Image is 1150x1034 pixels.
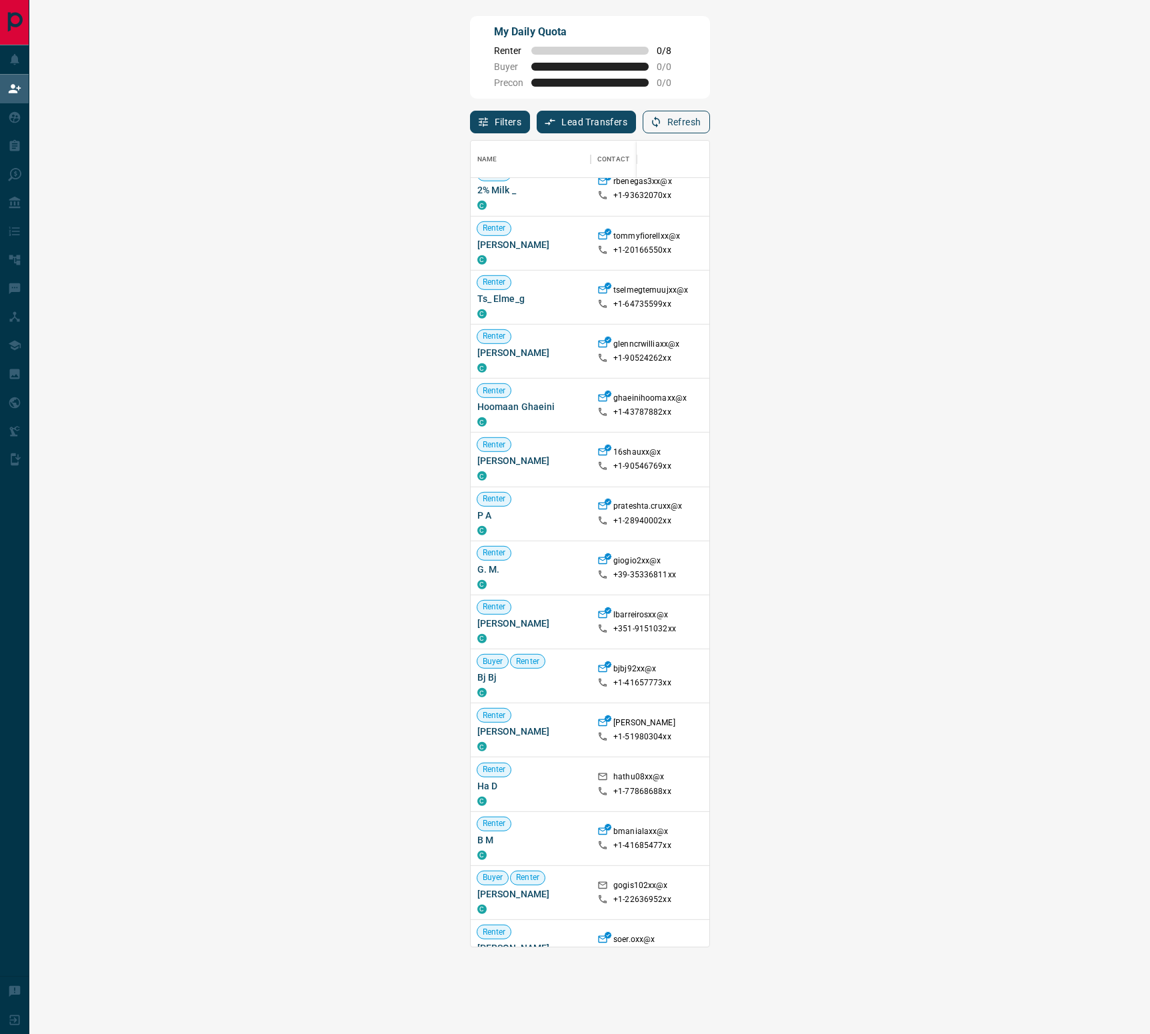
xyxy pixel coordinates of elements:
[477,346,585,359] span: [PERSON_NAME]
[613,515,671,526] p: +1- 28940002xx
[613,717,675,731] p: [PERSON_NAME]
[613,894,671,905] p: +1- 22636952xx
[613,785,671,797] p: +1- 77868688xx
[477,634,487,643] div: condos.ca
[494,45,523,56] span: Renter
[477,779,585,792] span: Ha D
[477,183,585,197] span: 2% Milk _
[613,284,688,298] p: tselmegtemuujxx@x
[613,880,668,894] p: gogis102xx@x
[613,299,671,310] p: +1- 64735599xx
[657,61,686,72] span: 0 / 0
[494,24,686,40] p: My Daily Quota
[477,742,487,751] div: condos.ca
[511,872,545,883] span: Renter
[613,353,671,364] p: +1- 90524262xx
[613,339,679,353] p: glenncrwilliaxx@x
[494,61,523,72] span: Buyer
[477,710,511,721] span: Renter
[613,447,661,461] p: 16shauxx@x
[477,385,511,396] span: Renter
[613,407,671,418] p: +1- 43787882xx
[613,555,661,569] p: giogio2xx@x
[613,663,656,677] p: bjbj92xx@x
[643,111,710,133] button: Refresh
[477,454,585,467] span: [PERSON_NAME]
[477,292,585,305] span: Ts_ Elme_g
[613,569,676,581] p: +39- 35336811xx
[477,400,585,413] span: Hoomaan Ghaeini
[597,141,629,178] div: Contact
[477,255,487,264] div: condos.ca
[477,671,585,684] span: Bj Bj
[477,688,487,697] div: condos.ca
[657,77,686,88] span: 0 / 0
[537,111,636,133] button: Lead Transfers
[477,277,511,288] span: Renter
[477,363,487,373] div: condos.ca
[470,111,531,133] button: Filters
[613,609,668,623] p: lbarreirosxx@x
[477,508,585,521] span: P A
[613,230,680,244] p: tommyfiorellxx@x
[477,905,487,914] div: condos.ca
[477,201,487,210] div: condos.ca
[613,677,671,689] p: +1- 41657773xx
[613,771,664,785] p: hathu08xx@x
[477,493,511,505] span: Renter
[613,934,655,948] p: soer.oxx@x
[477,796,487,805] div: condos.ca
[477,223,511,234] span: Renter
[477,887,585,901] span: [PERSON_NAME]
[494,77,523,88] span: Precon
[477,725,585,738] span: [PERSON_NAME]
[613,393,687,407] p: ghaeinihoomaxx@x
[477,926,511,937] span: Renter
[511,655,545,667] span: Renter
[477,309,487,319] div: condos.ca
[477,237,585,251] span: [PERSON_NAME]
[613,840,671,851] p: +1- 41685477xx
[477,547,511,559] span: Renter
[477,851,487,860] div: condos.ca
[613,825,669,839] p: bmanialaxx@x
[477,563,585,576] span: G. M.
[477,941,585,955] span: [PERSON_NAME]
[477,601,511,613] span: Renter
[477,617,585,630] span: [PERSON_NAME]
[477,833,585,847] span: B M
[477,655,509,667] span: Buyer
[613,244,671,255] p: +1- 20166550xx
[657,45,686,56] span: 0 / 8
[477,764,511,775] span: Renter
[477,141,497,178] div: Name
[613,190,671,201] p: +1- 93632070xx
[613,501,682,515] p: prateshta.cruxx@x
[477,417,487,427] div: condos.ca
[613,176,672,190] p: rbenegas3xx@x
[477,580,487,589] div: condos.ca
[477,331,511,342] span: Renter
[613,731,671,743] p: +1- 51980304xx
[477,818,511,829] span: Renter
[477,872,509,883] span: Buyer
[477,471,487,481] div: condos.ca
[613,623,676,635] p: +351- 9151032xx
[477,439,511,451] span: Renter
[477,169,511,180] span: Renter
[477,525,487,535] div: condos.ca
[471,141,591,178] div: Name
[613,461,671,472] p: +1- 90546769xx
